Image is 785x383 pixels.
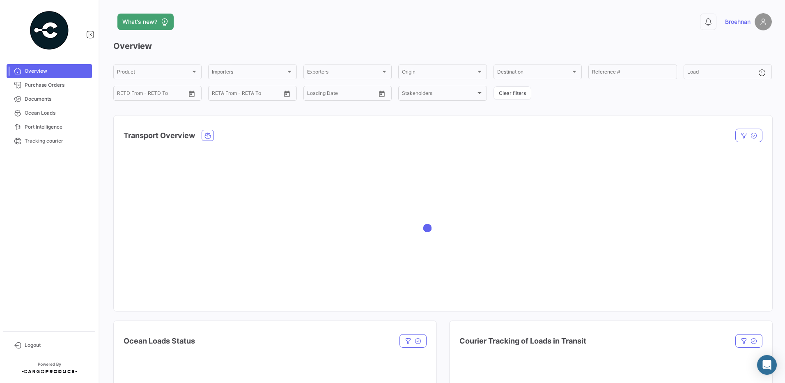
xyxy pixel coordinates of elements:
[307,70,381,76] span: Exporters
[25,67,89,75] span: Overview
[755,13,772,30] img: placeholder-user.png
[124,130,195,141] h4: Transport Overview
[281,88,293,100] button: Open calendar
[7,106,92,120] a: Ocean Loads
[497,70,571,76] span: Destination
[186,88,198,100] button: Open calendar
[117,92,129,97] input: From
[7,64,92,78] a: Overview
[376,88,388,100] button: Open calendar
[7,134,92,148] a: Tracking courier
[725,18,751,26] span: Broehnan
[402,92,475,97] span: Stakeholders
[757,355,777,375] div: Abrir Intercom Messenger
[113,40,772,52] h3: Overview
[25,109,89,117] span: Ocean Loads
[202,130,213,141] button: Ocean
[7,92,92,106] a: Documents
[124,335,195,347] h4: Ocean Loads Status
[122,18,157,26] span: What's new?
[212,70,285,76] span: Importers
[493,86,531,100] button: Clear filters
[117,14,174,30] button: What's new?
[212,92,223,97] input: From
[117,70,191,76] span: Product
[7,78,92,92] a: Purchase Orders
[25,123,89,131] span: Port Intelligence
[324,92,357,97] input: To
[29,10,70,51] img: powered-by.png
[229,92,262,97] input: To
[459,335,586,347] h4: Courier Tracking of Loads in Transit
[25,81,89,89] span: Purchase Orders
[402,70,475,76] span: Origin
[307,92,319,97] input: From
[7,120,92,134] a: Port Intelligence
[25,137,89,145] span: Tracking courier
[25,95,89,103] span: Documents
[25,341,89,349] span: Logout
[134,92,167,97] input: To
